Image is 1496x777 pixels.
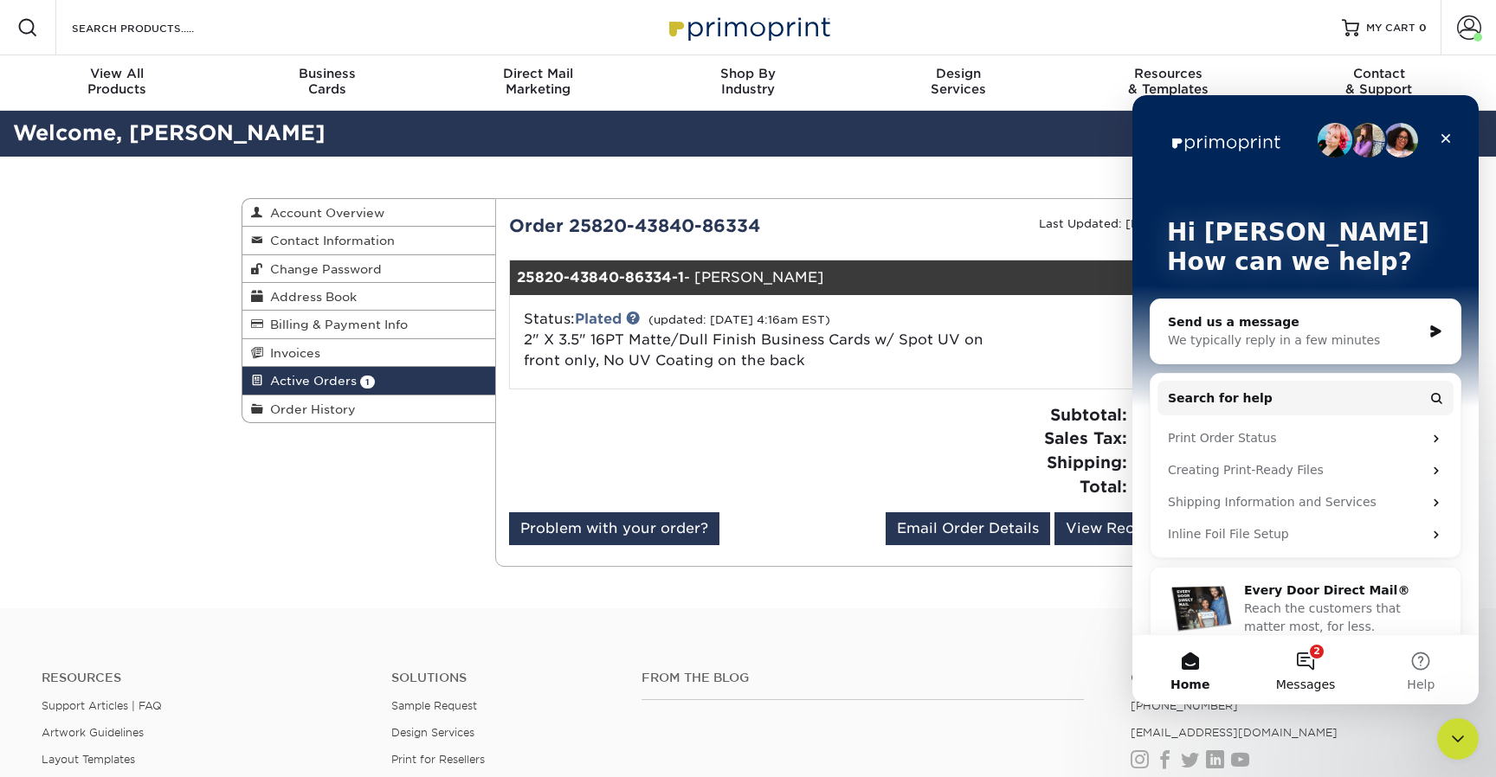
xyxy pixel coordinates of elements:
[391,726,474,739] a: Design Services
[1080,477,1127,496] strong: Total:
[1039,217,1241,230] small: Last Updated: [DATE] 4:16am EST
[643,66,854,81] span: Shop By
[12,66,222,97] div: Products
[242,311,495,338] a: Billing & Payment Info
[263,346,320,360] span: Invoices
[1366,21,1415,35] span: MY CART
[433,55,643,111] a: Direct MailMarketing
[642,671,1085,685] h4: From the Blog
[517,269,684,286] strong: 25820-43840-86334-1
[1050,405,1127,424] strong: Subtotal:
[70,17,239,38] input: SEARCH PRODUCTS.....
[242,395,495,422] a: Order History
[263,234,395,247] span: Contact Information
[242,283,495,311] a: Address Book
[242,255,495,283] a: Change Password
[1063,66,1274,81] span: Resources
[1274,55,1484,111] a: Contact& Support
[575,311,622,327] a: Plated
[1419,22,1427,34] span: 0
[1132,95,1479,704] iframe: Intercom live chat
[1118,269,1240,286] div: view details
[433,66,643,81] span: Direct Mail
[263,374,357,388] span: Active Orders
[1274,66,1484,97] div: & Support
[12,66,222,81] span: View All
[1063,66,1274,97] div: & Templates
[263,290,357,304] span: Address Book
[643,55,854,111] a: Shop ByIndustry
[42,671,365,685] h4: Resources
[524,331,983,369] a: 2" X 3.5" 16PT Matte/Dull Finish Business Cards w/ Spot UV on front only, No UV Coating on the back
[42,699,162,712] a: Support Articles | FAQ
[263,402,356,416] span: Order History
[1131,671,1454,685] a: Contact
[222,66,433,97] div: Cards
[242,227,495,254] a: Contact Information
[391,753,485,766] a: Print for Resellers
[853,66,1063,97] div: Services
[1118,260,1240,295] a: view details
[12,55,222,111] a: View AllProducts
[509,512,719,545] a: Problem with your order?
[242,199,495,227] a: Account Overview
[661,9,835,46] img: Primoprint
[886,512,1050,545] a: Email Order Details
[360,376,375,388] span: 1
[433,66,643,97] div: Marketing
[391,699,477,712] a: Sample Request
[853,55,1063,111] a: DesignServices
[643,66,854,97] div: Industry
[1274,66,1484,81] span: Contact
[1131,699,1238,712] a: [PHONE_NUMBER]
[263,318,408,331] span: Billing & Payment Info
[242,339,495,367] a: Invoices
[496,213,875,239] div: Order 25820-43840-86334
[648,313,830,326] small: (updated: [DATE] 4:16am EST)
[263,206,384,220] span: Account Overview
[1047,453,1127,472] strong: Shipping:
[391,671,616,685] h4: Solutions
[1131,726,1338,739] a: [EMAIL_ADDRESS][DOMAIN_NAME]
[510,260,1119,295] div: - [PERSON_NAME]
[1054,512,1174,545] a: View Receipt
[263,262,382,276] span: Change Password
[1437,718,1479,760] iframe: To enrich screen reader interactions, please activate Accessibility in Grammarly extension settings
[853,66,1063,81] span: Design
[1063,55,1274,111] a: Resources& Templates
[511,309,996,371] div: Status:
[222,66,433,81] span: Business
[242,367,495,395] a: Active Orders 1
[1044,428,1127,447] strong: Sales Tax:
[222,55,433,111] a: BusinessCards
